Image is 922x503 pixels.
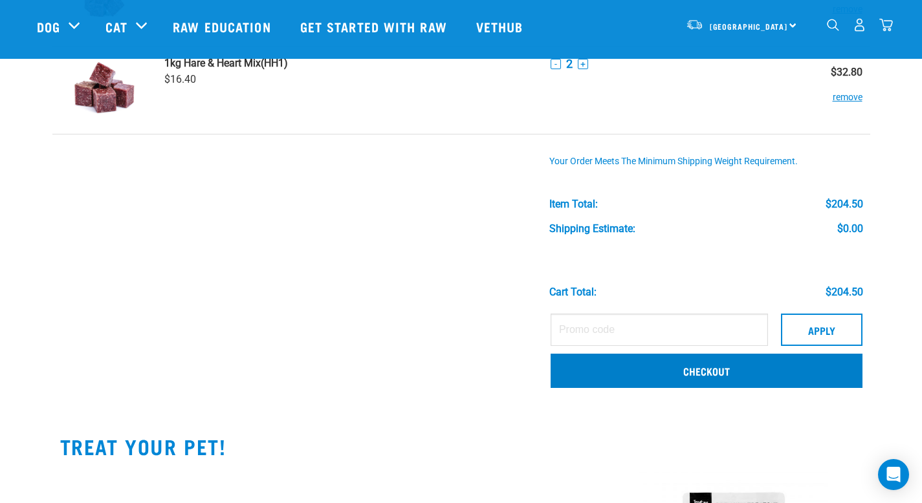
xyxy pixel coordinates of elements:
div: Item Total: [549,198,598,210]
a: Get started with Raw [287,1,463,52]
span: $16.40 [164,73,196,85]
img: van-moving.png [686,19,703,30]
button: Apply [781,314,862,346]
button: remove [833,78,862,103]
a: Raw Education [160,1,287,52]
div: $0.00 [837,223,863,235]
span: [GEOGRAPHIC_DATA] [710,24,788,28]
a: Vethub [463,1,540,52]
div: Your order meets the minimum shipping weight requirement. [549,156,863,167]
span: 2 [566,57,573,70]
img: home-icon-1@2x.png [827,19,839,31]
img: user.png [853,18,866,32]
a: 1kg Hare & Heart Mix(HH1) [164,57,535,69]
div: Shipping Estimate: [549,223,635,235]
button: + [578,59,588,69]
a: Dog [37,17,60,36]
input: Promo code [551,314,768,346]
a: Cat [105,17,127,36]
strong: 1kg Hare & Heart Mix [164,57,261,69]
a: Checkout [551,354,862,387]
h2: TREAT YOUR PET! [60,434,862,458]
td: $32.80 [788,47,870,134]
img: home-icon@2x.png [879,18,893,32]
button: - [551,59,561,69]
img: Hare & Heart Mix [71,57,138,123]
div: $204.50 [826,286,863,298]
div: Open Intercom Messenger [878,459,909,490]
div: $204.50 [826,198,863,210]
div: Cart total: [549,286,597,298]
